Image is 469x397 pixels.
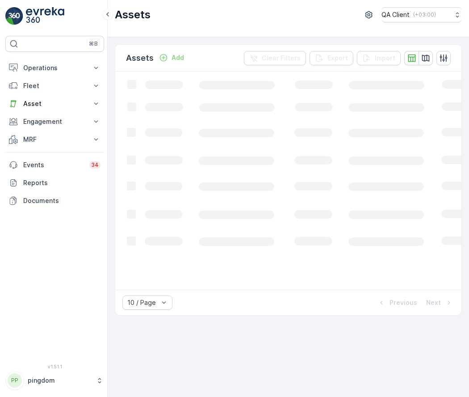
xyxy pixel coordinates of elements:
[23,160,84,169] p: Events
[23,178,100,187] p: Reports
[5,95,104,113] button: Asset
[389,298,417,307] p: Previous
[381,7,462,22] button: QA Client(+03:00)
[5,113,104,131] button: Engagement
[91,161,99,169] p: 34
[426,298,441,307] p: Next
[327,54,348,63] p: Export
[23,63,86,72] p: Operations
[5,174,104,192] a: Reports
[5,156,104,174] a: Events34
[376,297,418,308] button: Previous
[5,77,104,95] button: Fleet
[425,297,454,308] button: Next
[28,376,92,385] p: pingdom
[381,10,410,19] p: QA Client
[5,131,104,148] button: MRF
[5,371,104,390] button: PPpingdom
[23,135,86,144] p: MRF
[413,11,436,18] p: ( +03:00 )
[23,99,86,108] p: Asset
[8,373,22,388] div: PP
[23,117,86,126] p: Engagement
[5,364,104,369] span: v 1.51.1
[26,7,64,25] img: logo_light-DOdMpM7g.png
[310,51,353,65] button: Export
[262,54,301,63] p: Clear Filters
[357,51,401,65] button: Import
[172,53,184,62] p: Add
[5,59,104,77] button: Operations
[244,51,306,65] button: Clear Filters
[5,7,23,25] img: logo
[155,52,188,63] button: Add
[89,40,98,47] p: ⌘B
[375,54,395,63] p: Import
[23,81,86,90] p: Fleet
[115,8,151,22] p: Assets
[126,52,154,64] p: Assets
[5,192,104,210] a: Documents
[23,196,100,205] p: Documents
